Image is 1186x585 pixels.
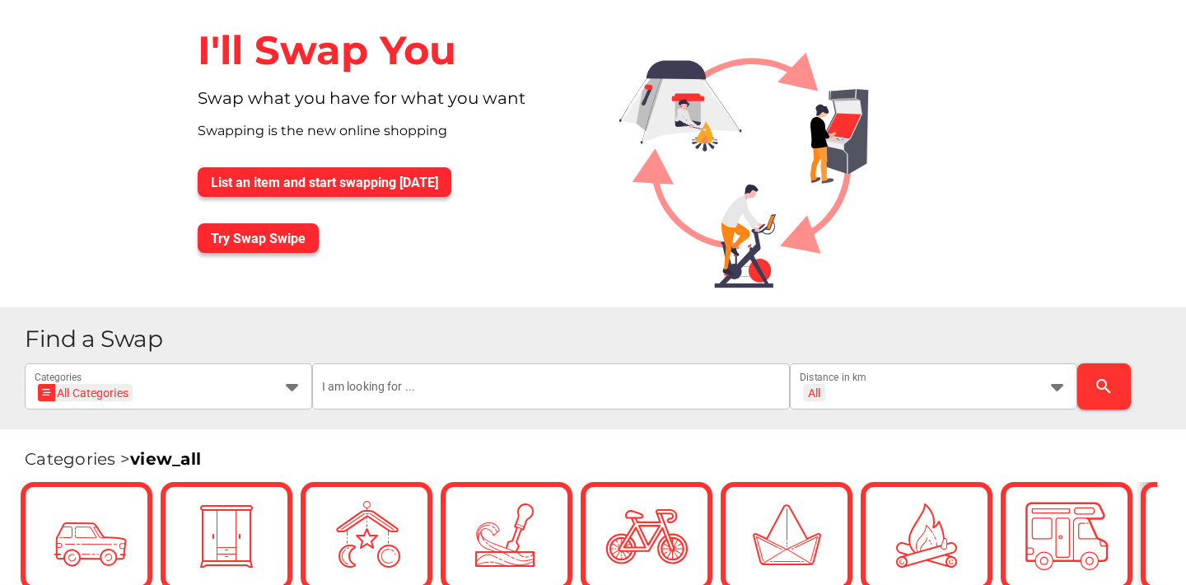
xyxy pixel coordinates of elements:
[808,386,820,400] div: All
[211,231,306,246] span: Try Swap Swipe
[184,88,593,121] div: Swap what you have for what you want
[43,384,128,401] div: All Categories
[25,449,201,469] span: Categories >
[130,449,201,469] a: view_all
[322,363,781,409] input: I am looking for ...
[1094,377,1114,396] i: search
[184,121,593,154] div: Swapping is the new online shopping
[198,167,451,197] button: List an item and start swapping [DATE]
[198,223,319,253] button: Try Swap Swipe
[25,327,1173,351] h1: Find a Swap
[211,175,438,190] span: List an item and start swapping [DATE]
[184,13,593,88] div: I'll Swap You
